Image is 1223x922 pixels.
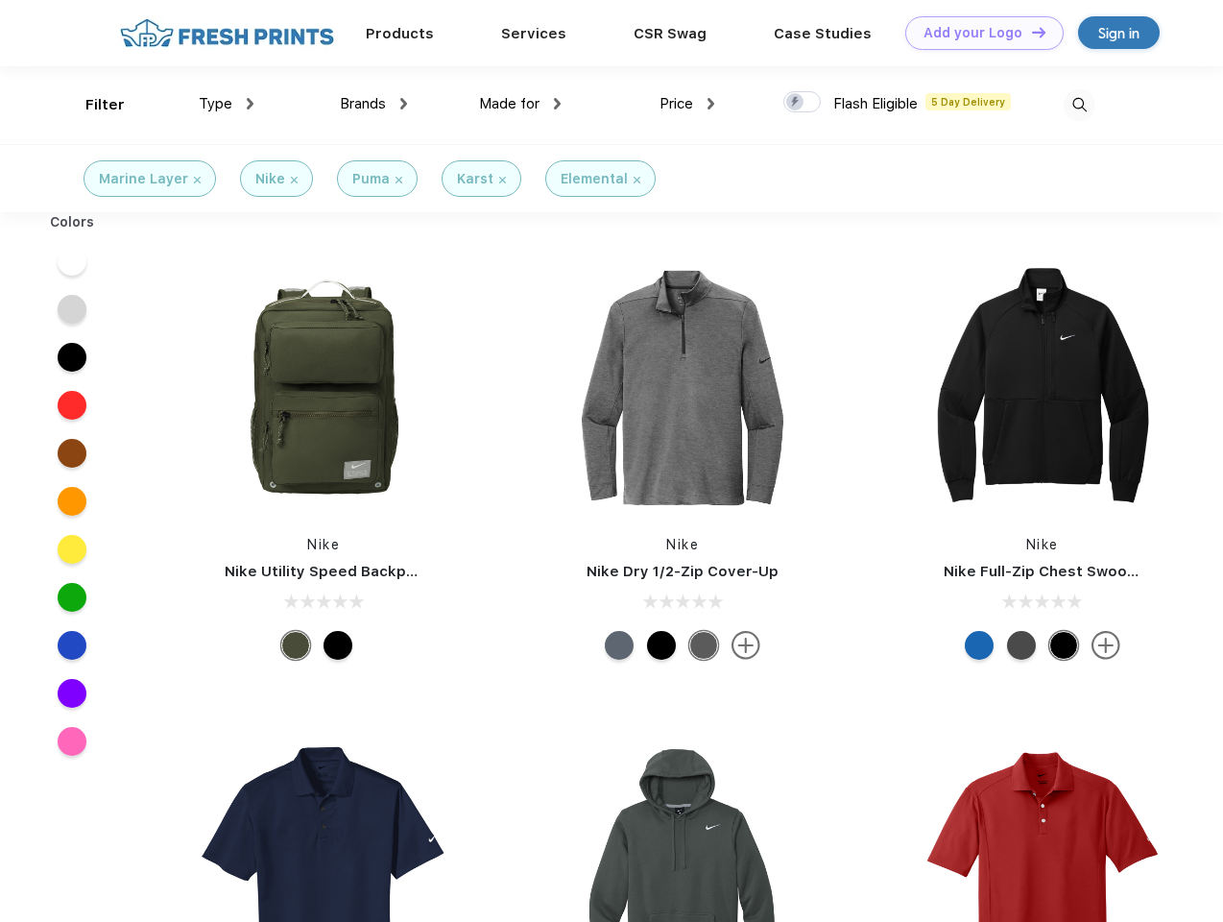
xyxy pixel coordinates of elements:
[307,537,340,552] a: Nike
[114,16,340,50] img: fo%20logo%202.webp
[352,169,390,189] div: Puma
[634,177,640,183] img: filter_cancel.svg
[196,260,451,516] img: func=resize&h=266
[731,631,760,660] img: more.svg
[247,98,253,109] img: dropdown.png
[340,95,386,112] span: Brands
[291,177,298,183] img: filter_cancel.svg
[647,631,676,660] div: Black
[1078,16,1160,49] a: Sign in
[833,95,918,112] span: Flash Eligible
[689,631,718,660] div: Black Heather
[587,563,779,580] a: Nike Dry 1/2-Zip Cover-Up
[666,537,699,552] a: Nike
[915,260,1170,516] img: func=resize&h=266
[554,98,561,109] img: dropdown.png
[659,95,693,112] span: Price
[36,212,109,232] div: Colors
[225,563,432,580] a: Nike Utility Speed Backpack
[199,95,232,112] span: Type
[479,95,540,112] span: Made for
[400,98,407,109] img: dropdown.png
[255,169,285,189] div: Nike
[396,177,402,183] img: filter_cancel.svg
[1098,22,1139,44] div: Sign in
[281,631,310,660] div: Cargo Khaki
[99,169,188,189] div: Marine Layer
[923,25,1022,41] div: Add your Logo
[1026,537,1059,552] a: Nike
[1007,631,1036,660] div: Anthracite
[501,25,566,42] a: Services
[366,25,434,42] a: Products
[457,169,493,189] div: Karst
[707,98,714,109] img: dropdown.png
[944,563,1199,580] a: Nike Full-Zip Chest Swoosh Jacket
[605,631,634,660] div: Navy Heather
[561,169,628,189] div: Elemental
[324,631,352,660] div: Black
[925,93,1011,110] span: 5 Day Delivery
[555,260,810,516] img: func=resize&h=266
[85,94,125,116] div: Filter
[1049,631,1078,660] div: Black
[194,177,201,183] img: filter_cancel.svg
[1091,631,1120,660] img: more.svg
[1064,89,1095,121] img: desktop_search.svg
[1032,27,1045,37] img: DT
[634,25,707,42] a: CSR Swag
[499,177,506,183] img: filter_cancel.svg
[965,631,994,660] div: Royal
